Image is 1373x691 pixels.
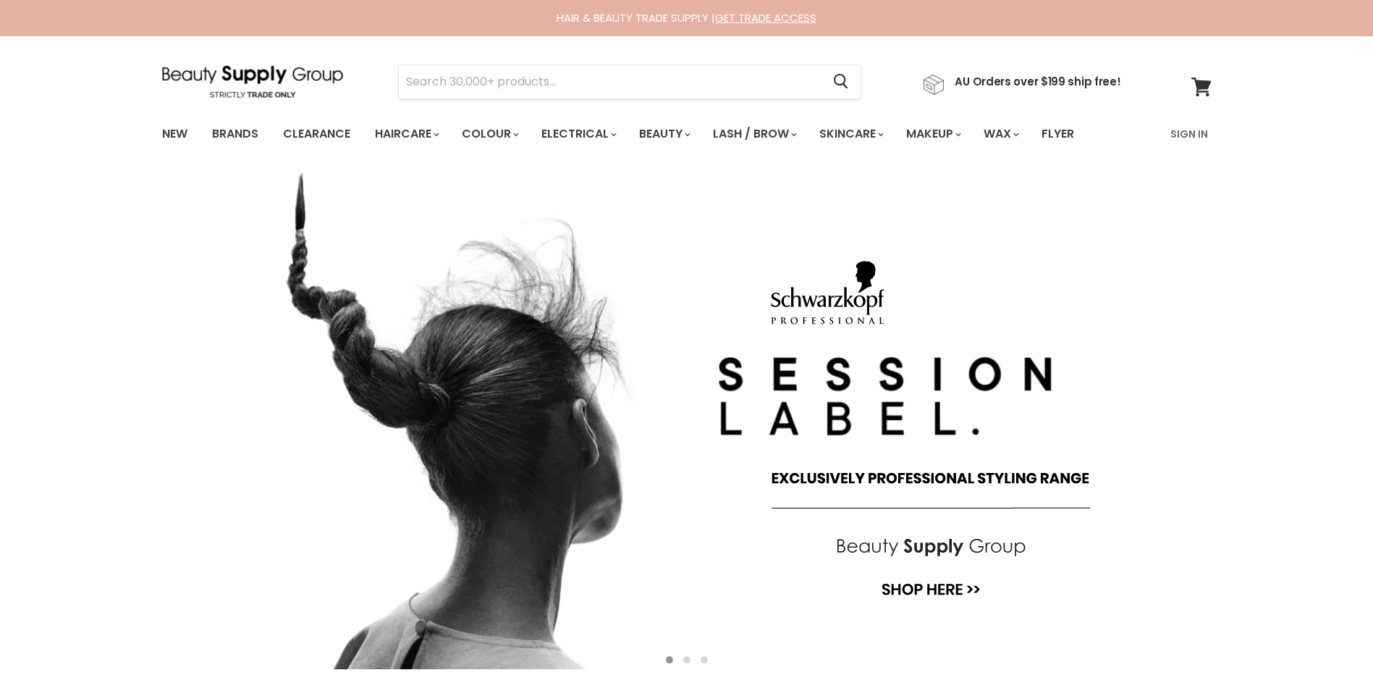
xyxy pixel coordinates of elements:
a: Makeup [895,119,970,149]
a: Colour [451,119,528,149]
a: Flyer [1031,119,1085,149]
a: Sign In [1162,119,1217,149]
a: Skincare [808,119,892,149]
a: Lash / Brow [702,119,806,149]
a: Clearance [272,119,361,149]
a: GET TRADE ACCESS [715,10,816,25]
button: Search [822,65,861,99]
input: Search [399,65,822,99]
a: Electrical [531,119,625,149]
ul: Main menu [151,113,1123,155]
iframe: Gorgias live chat messenger [1301,623,1359,677]
a: New [151,119,198,149]
div: HAIR & BEAUTY TRADE SUPPLY | [144,11,1230,25]
nav: Main [144,113,1230,155]
a: Brands [201,119,269,149]
a: Beauty [628,119,699,149]
form: Product [398,64,861,99]
a: Wax [973,119,1028,149]
a: Haircare [364,119,448,149]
